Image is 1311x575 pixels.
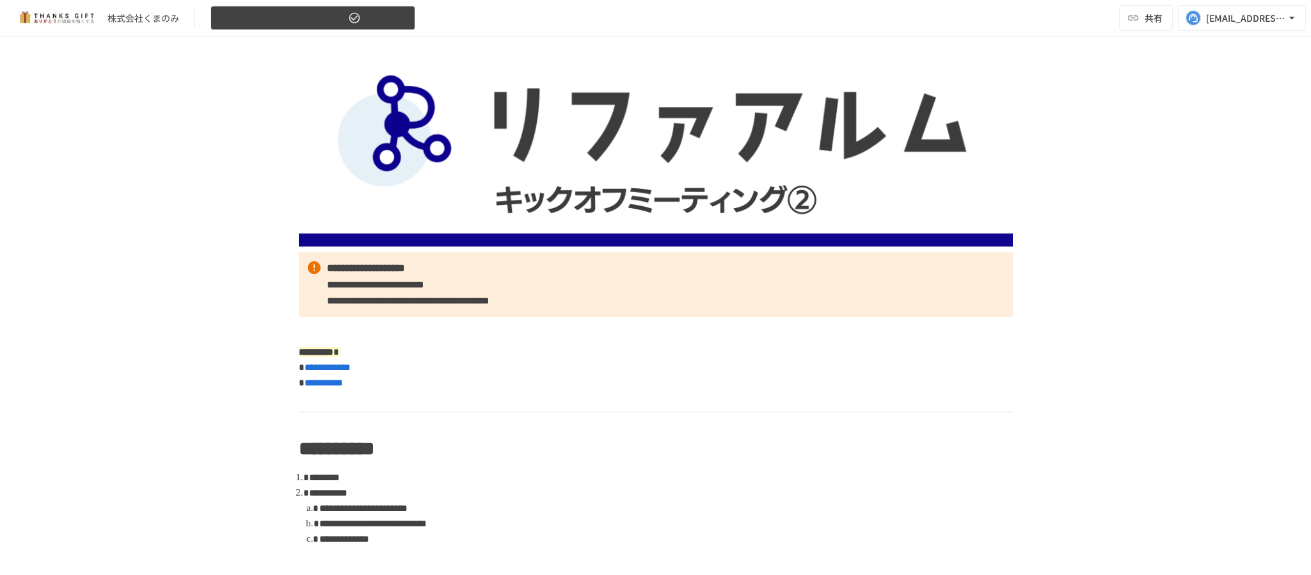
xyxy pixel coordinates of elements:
[299,68,1013,247] img: RRgDTPLsU5J6lh8rQLfFsaIJUcNfGiSW9JFqxdcPS0j
[1145,11,1163,25] span: 共有
[1178,5,1306,31] button: [EMAIL_ADDRESS][DOMAIN_NAME]
[211,6,415,31] button: ② リファアルムキックオフmtg
[219,10,346,26] span: ② リファアルムキックオフmtg
[1119,5,1173,31] button: 共有
[1206,10,1285,26] div: [EMAIL_ADDRESS][DOMAIN_NAME]
[15,8,97,28] img: mMP1OxWUAhQbsRWCurg7vIHe5HqDpP7qZo7fRoNLXQh
[107,12,179,25] div: 株式会社くまのみ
